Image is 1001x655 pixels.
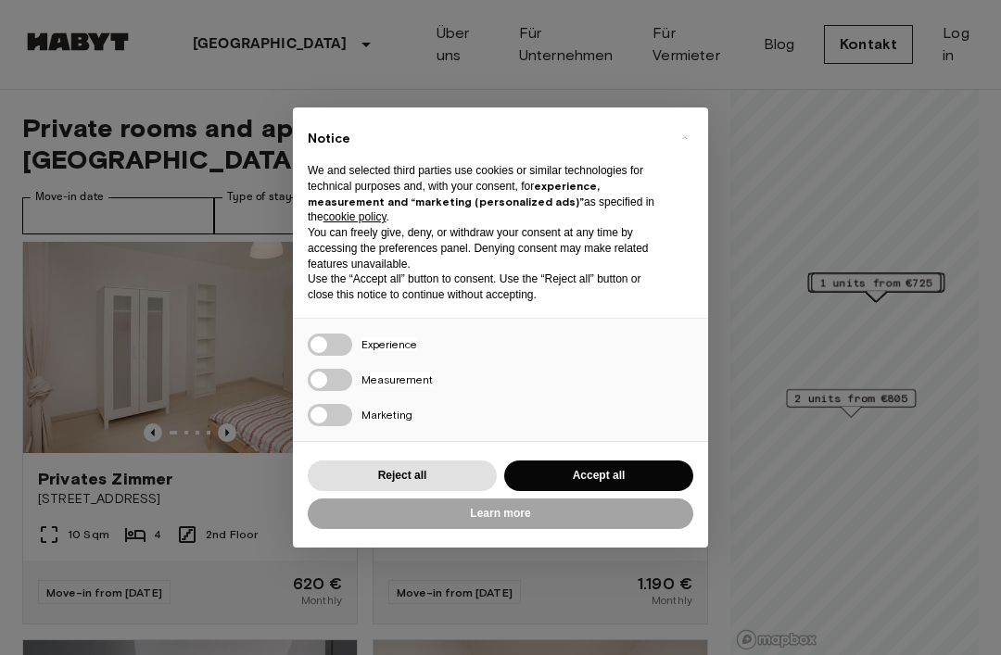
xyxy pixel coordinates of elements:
[681,126,688,148] span: ×
[308,179,600,208] strong: experience, measurement and “marketing (personalized ads)”
[308,225,664,271] p: You can freely give, deny, or withdraw your consent at any time by accessing the preferences pane...
[669,122,699,152] button: Close this notice
[308,498,693,529] button: Learn more
[308,130,664,148] h2: Notice
[323,210,386,223] a: cookie policy
[308,271,664,303] p: Use the “Accept all” button to consent. Use the “Reject all” button or close this notice to conti...
[504,460,693,491] button: Accept all
[308,460,497,491] button: Reject all
[361,337,417,351] span: Experience
[308,163,664,225] p: We and selected third parties use cookies or similar technologies for technical purposes and, wit...
[361,372,433,386] span: Measurement
[361,408,412,422] span: Marketing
